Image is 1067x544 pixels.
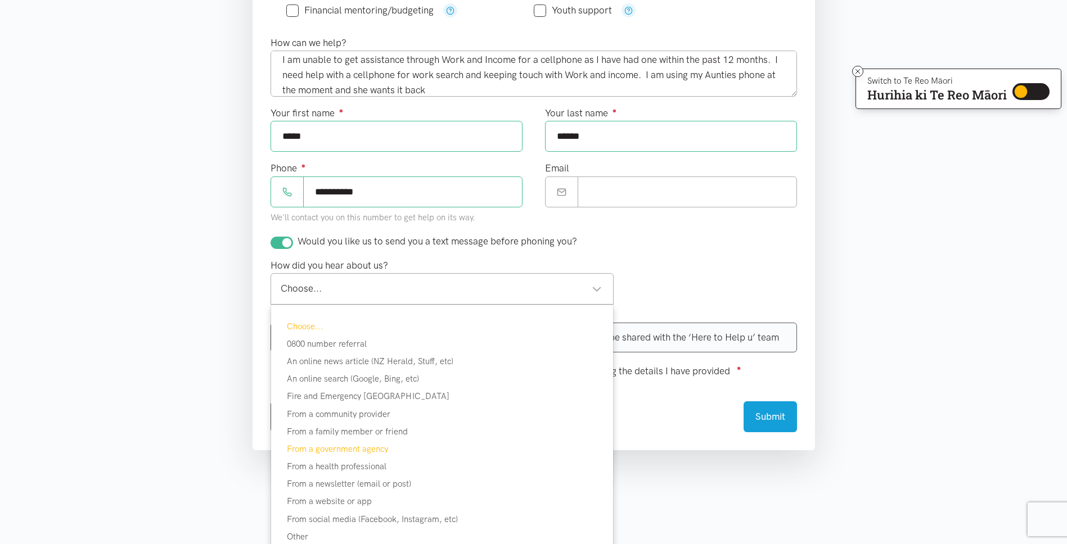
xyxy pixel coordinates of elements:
div: 0800 number referral [271,337,614,351]
small: We'll contact you on this number to get help on its way. [271,212,475,223]
div: An online search (Google, Bing, etc) [271,372,614,386]
label: Financial mentoring/budgeting [286,6,434,15]
sup: ● [737,364,741,372]
sup: ● [613,106,617,115]
div: Choose... [271,320,614,333]
div: From a newsletter (email or post) [271,477,614,491]
div: From a community provider [271,407,614,421]
label: Email [545,161,569,176]
div: From social media (Facebook, Instagram, etc) [271,513,614,526]
div: From a website or app [271,495,614,508]
div: From a family member or friend [271,425,614,438]
sup: ● [339,106,344,115]
div: From a health professional [271,460,614,473]
p: Switch to Te Reo Māori [867,78,1007,84]
label: Phone [271,161,306,176]
input: Phone number [303,176,523,207]
p: Hurihia ki Te Reo Māori [867,90,1007,100]
label: How did you hear about us? [271,258,388,273]
div: Fire and Emergency [GEOGRAPHIC_DATA] [271,389,614,403]
label: How can we help? [271,35,346,51]
label: Your first name [271,106,344,121]
div: An online news article (NZ Herald, Stuff, etc) [271,355,614,368]
button: Submit [744,401,797,432]
div: Other [271,530,614,543]
div: From a government agency [271,442,614,456]
span: Would you like us to send you a text message before phoning you? [298,235,577,247]
label: Youth support [534,6,612,15]
sup: ● [301,161,306,170]
div: Choose... [281,281,602,296]
input: Email [578,176,797,207]
label: Your last name [545,106,617,121]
